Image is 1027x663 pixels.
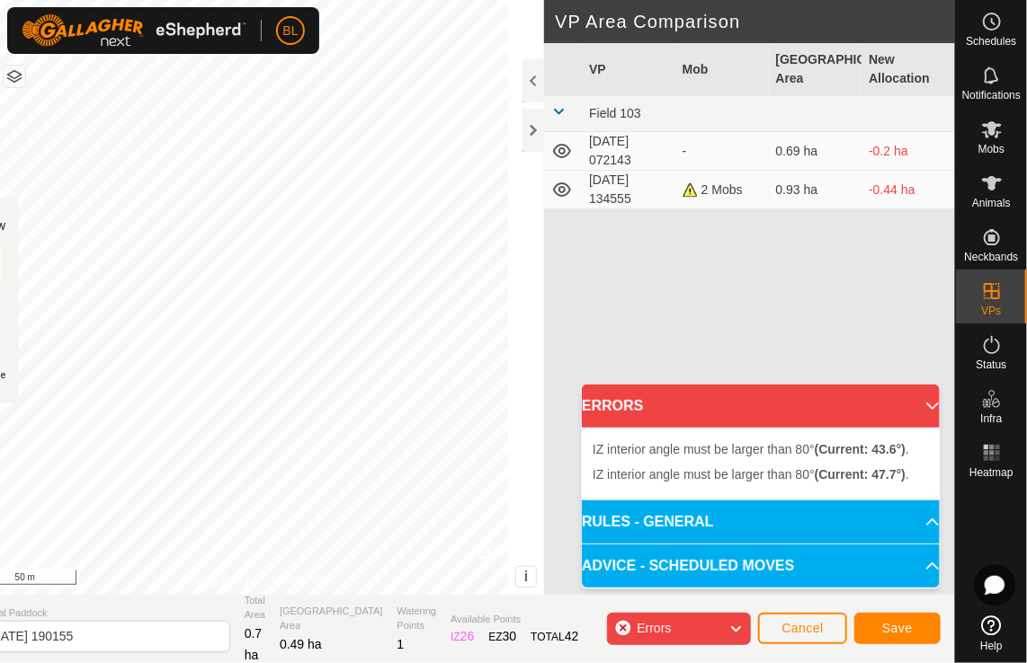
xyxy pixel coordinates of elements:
[397,604,437,633] span: Watering Points
[815,442,906,456] b: (Current: 43.6°)
[272,571,325,588] a: Contact Us
[683,142,762,161] div: -
[565,629,579,643] span: 42
[972,198,1011,208] span: Animals
[862,171,955,209] td: -0.44 ha
[524,569,528,584] span: i
[280,604,383,633] span: [GEOGRAPHIC_DATA] Area
[245,626,262,662] span: 0.7 ha
[183,571,250,588] a: Privacy Policy
[582,544,940,588] p-accordion-header: ADVICE - SCHEDULED MOVES
[956,608,1027,659] a: Help
[503,629,517,643] span: 30
[582,428,940,499] p-accordion-content: ERRORS
[981,305,1001,316] span: VPs
[488,627,516,646] div: EZ
[978,144,1005,155] span: Mobs
[582,171,675,209] td: [DATE] 134555
[22,14,246,47] img: Gallagher Logo
[758,613,847,644] button: Cancel
[582,43,675,96] th: VP
[555,11,955,32] h2: VP Area Comparison
[582,511,714,533] span: RULES - GENERAL
[582,395,643,417] span: ERRORS
[980,641,1003,651] span: Help
[976,359,1006,370] span: Status
[282,22,298,40] span: BL
[862,132,955,171] td: -0.2 ha
[531,627,578,646] div: TOTAL
[582,385,940,428] p-accordion-header: ERRORS
[397,637,405,651] span: 1
[781,621,824,635] span: Cancel
[862,43,955,96] th: New Allocation
[964,252,1018,262] span: Neckbands
[966,36,1016,47] span: Schedules
[593,467,909,482] span: IZ interior angle must be larger than 80° .
[854,613,941,644] button: Save
[582,500,940,544] p-accordion-header: RULES - GENERAL
[683,181,762,199] div: 2 Mobs
[769,171,862,209] td: 0.93 ha
[815,467,906,482] b: (Current: 47.7°)
[245,593,265,623] span: Total Area
[451,627,474,646] div: IZ
[675,43,769,96] th: Mob
[451,612,578,627] span: Available Points
[589,106,641,120] span: Field 103
[582,555,794,577] span: ADVICE - SCHEDULED MOVES
[882,621,913,635] span: Save
[593,442,909,456] span: IZ interior angle must be larger than 80° .
[769,43,862,96] th: [GEOGRAPHIC_DATA] Area
[769,132,862,171] td: 0.69 ha
[4,66,25,87] button: Map Layers
[280,637,322,651] span: 0.49 ha
[980,413,1002,424] span: Infra
[516,567,536,587] button: i
[582,132,675,171] td: [DATE] 072143
[969,467,1014,478] span: Heatmap
[460,629,475,643] span: 26
[962,90,1021,101] span: Notifications
[637,621,671,635] span: Errors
